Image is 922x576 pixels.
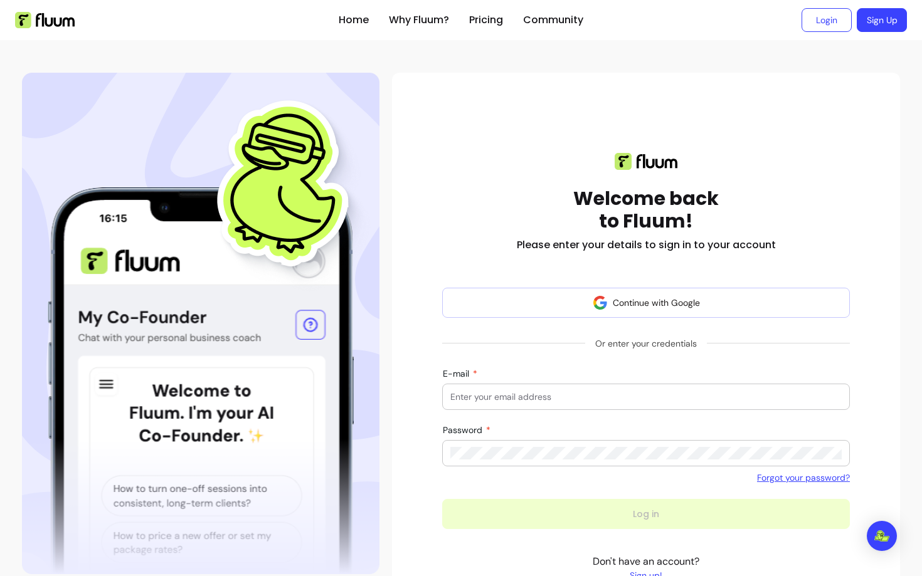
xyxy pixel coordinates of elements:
[757,471,850,484] a: Forgot your password?
[867,521,897,551] div: Open Intercom Messenger
[593,295,608,310] img: avatar
[339,13,369,28] a: Home
[450,447,842,459] input: Password
[443,368,472,379] span: E-mail
[573,187,719,233] h1: Welcome back to Fluum!
[389,13,449,28] a: Why Fluum?
[469,13,503,28] a: Pricing
[15,12,75,28] img: Fluum Logo
[450,390,842,403] input: E-mail
[443,424,485,436] span: Password
[585,332,707,355] span: Or enter your credentials
[802,8,852,32] a: Login
[857,8,907,32] a: Sign Up
[615,153,677,170] img: Fluum logo
[523,13,583,28] a: Community
[517,238,776,253] h2: Please enter your details to sign in to your account
[442,288,850,318] button: Continue with Google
